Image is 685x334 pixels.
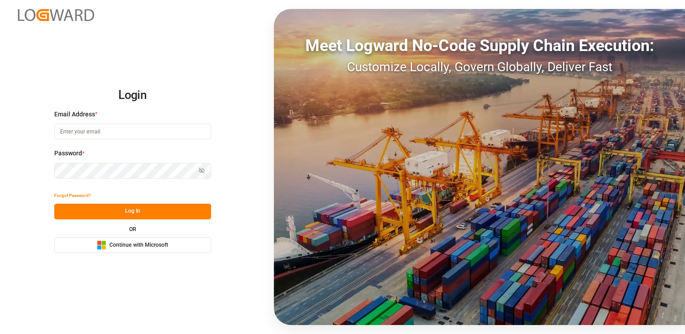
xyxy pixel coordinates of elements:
[274,34,685,58] div: Meet Logward No-Code Supply Chain Execution:
[274,58,685,77] div: Customize Locally, Govern Globally, Deliver Fast
[109,241,168,249] span: Continue with Microsoft
[54,149,82,158] span: Password
[54,124,211,139] input: Enter your email
[54,237,211,253] button: Continue with Microsoft
[54,110,95,119] span: Email Address
[54,188,91,204] button: Forgot Password?
[18,9,94,21] img: Logward_new_orange.png
[54,204,211,219] button: Log In
[54,81,211,110] h2: Login
[129,227,136,232] small: OR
